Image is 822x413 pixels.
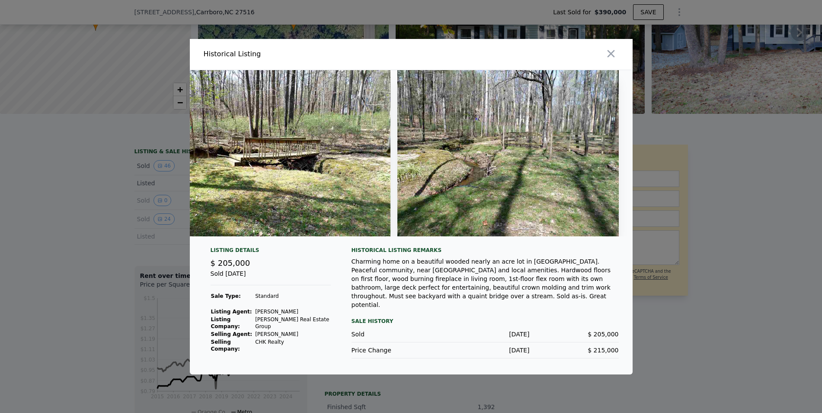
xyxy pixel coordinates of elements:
div: Historical Listing [204,49,408,59]
span: $ 205,000 [588,331,618,338]
td: [PERSON_NAME] [255,330,330,338]
div: Historical Listing remarks [352,247,619,254]
span: $ 215,000 [588,347,618,354]
strong: Selling Agent: [211,331,253,337]
strong: Sale Type: [211,293,241,299]
div: Charming home on a beautiful wooded nearly an acre lot in [GEOGRAPHIC_DATA]. Peaceful community, ... [352,257,619,309]
div: [DATE] [441,346,530,355]
strong: Listing Company: [211,316,240,329]
div: Sold [DATE] [211,269,331,285]
div: [DATE] [441,330,530,339]
img: Property Img [169,70,390,236]
div: Price Change [352,346,441,355]
div: Sold [352,330,441,339]
strong: Selling Company: [211,339,240,352]
span: $ 205,000 [211,258,250,268]
td: CHK Realty [255,338,330,353]
img: Property Img [397,70,619,236]
td: Standard [255,292,330,300]
td: [PERSON_NAME] Real Estate Group [255,316,330,330]
div: Sale History [352,316,619,326]
strong: Listing Agent: [211,309,252,315]
td: [PERSON_NAME] [255,308,330,316]
div: Listing Details [211,247,331,257]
